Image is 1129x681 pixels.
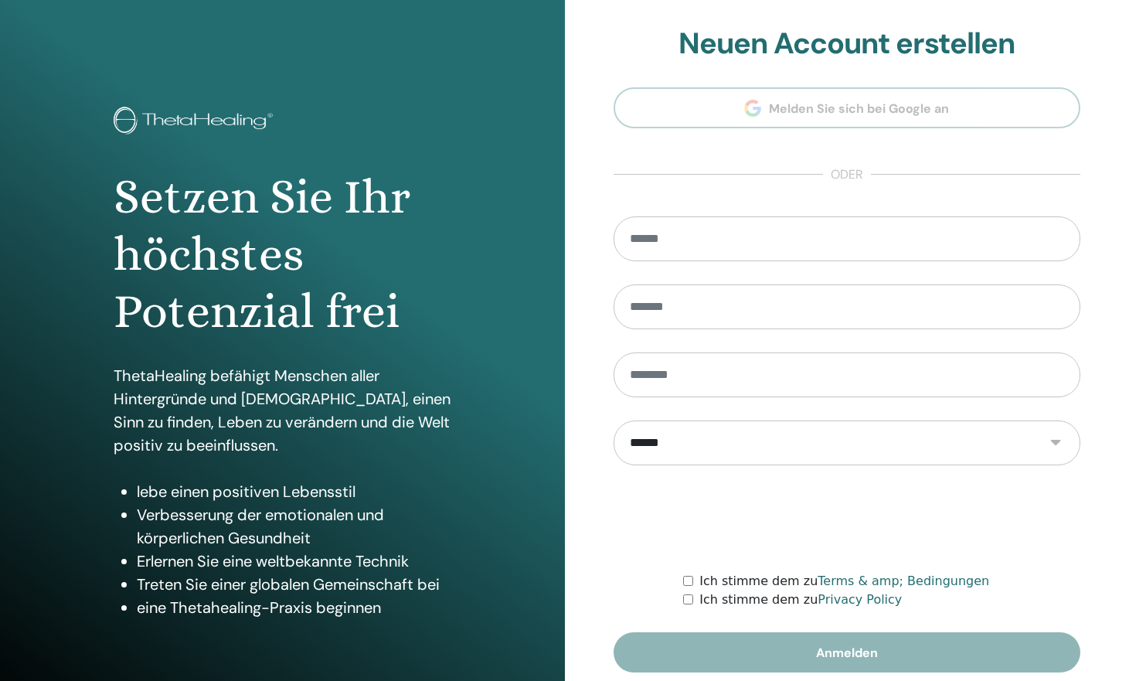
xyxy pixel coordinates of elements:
[137,596,451,619] li: eine Thetahealing-Praxis beginnen
[699,572,989,591] label: Ich stimme dem zu
[137,503,451,550] li: Verbesserung der emotionalen und körperlichen Gesundheit
[137,573,451,596] li: Treten Sie einer globalen Gemeinschaft bei
[823,165,871,184] span: oder
[137,550,451,573] li: Erlernen Sie eine weltbekannte Technik
[114,364,451,457] p: ThetaHealing befähigt Menschen aller Hintergründe und [DEMOGRAPHIC_DATA], einen Sinn zu finden, L...
[818,592,902,607] a: Privacy Policy
[114,169,451,341] h1: Setzen Sie Ihr höchstes Potenzial frei
[818,574,989,588] a: Terms & amp; Bedingungen
[699,591,902,609] label: Ich stimme dem zu
[729,489,964,549] iframe: reCAPTCHA
[614,26,1081,62] h2: Neuen Account erstellen
[137,480,451,503] li: lebe einen positiven Lebensstil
